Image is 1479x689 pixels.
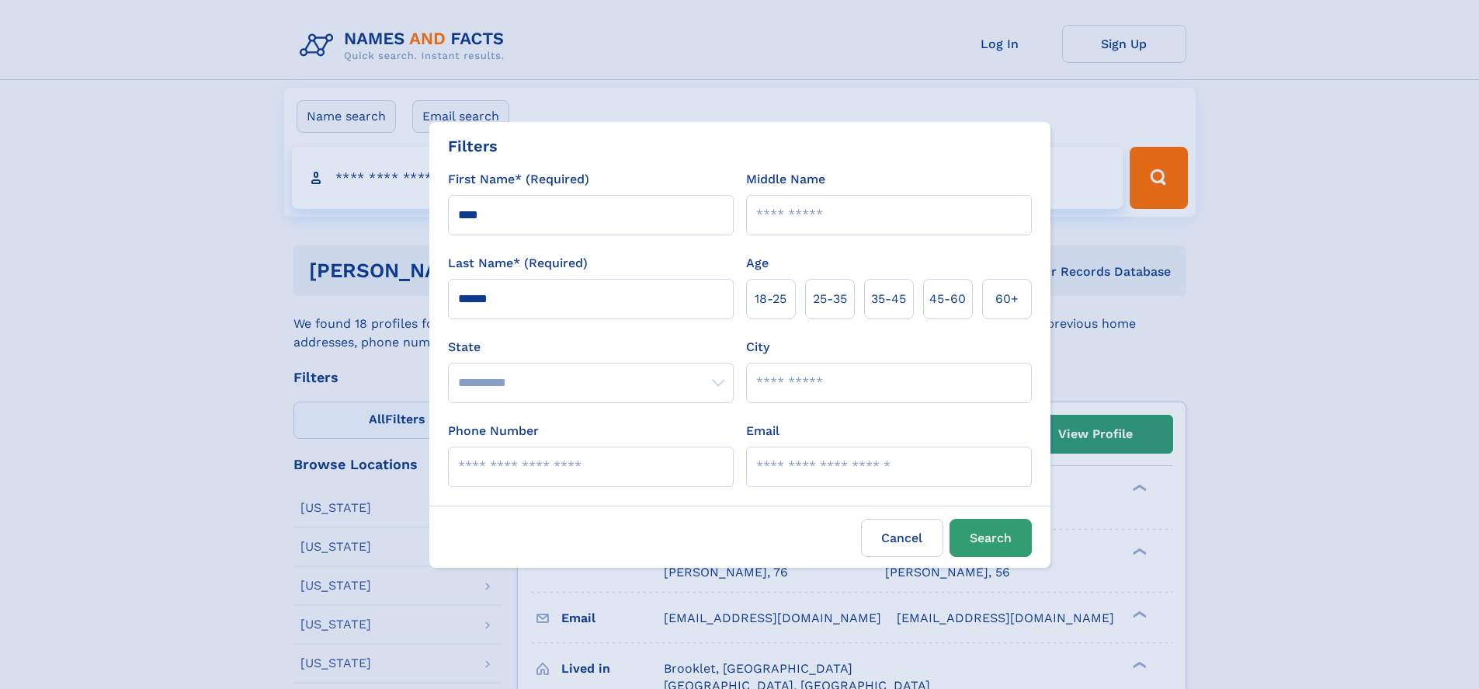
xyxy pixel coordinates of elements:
label: Phone Number [448,422,539,440]
span: 18‑25 [755,290,786,308]
label: Cancel [861,519,943,557]
span: 25‑35 [813,290,847,308]
button: Search [950,519,1032,557]
label: Age [746,254,769,273]
span: 45‑60 [929,290,966,308]
div: Filters [448,134,498,158]
label: Email [746,422,779,440]
span: 35‑45 [871,290,906,308]
span: 60+ [995,290,1019,308]
label: Middle Name [746,170,825,189]
label: First Name* (Required) [448,170,589,189]
label: Last Name* (Required) [448,254,588,273]
label: City [746,338,769,357]
label: State [448,338,734,357]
